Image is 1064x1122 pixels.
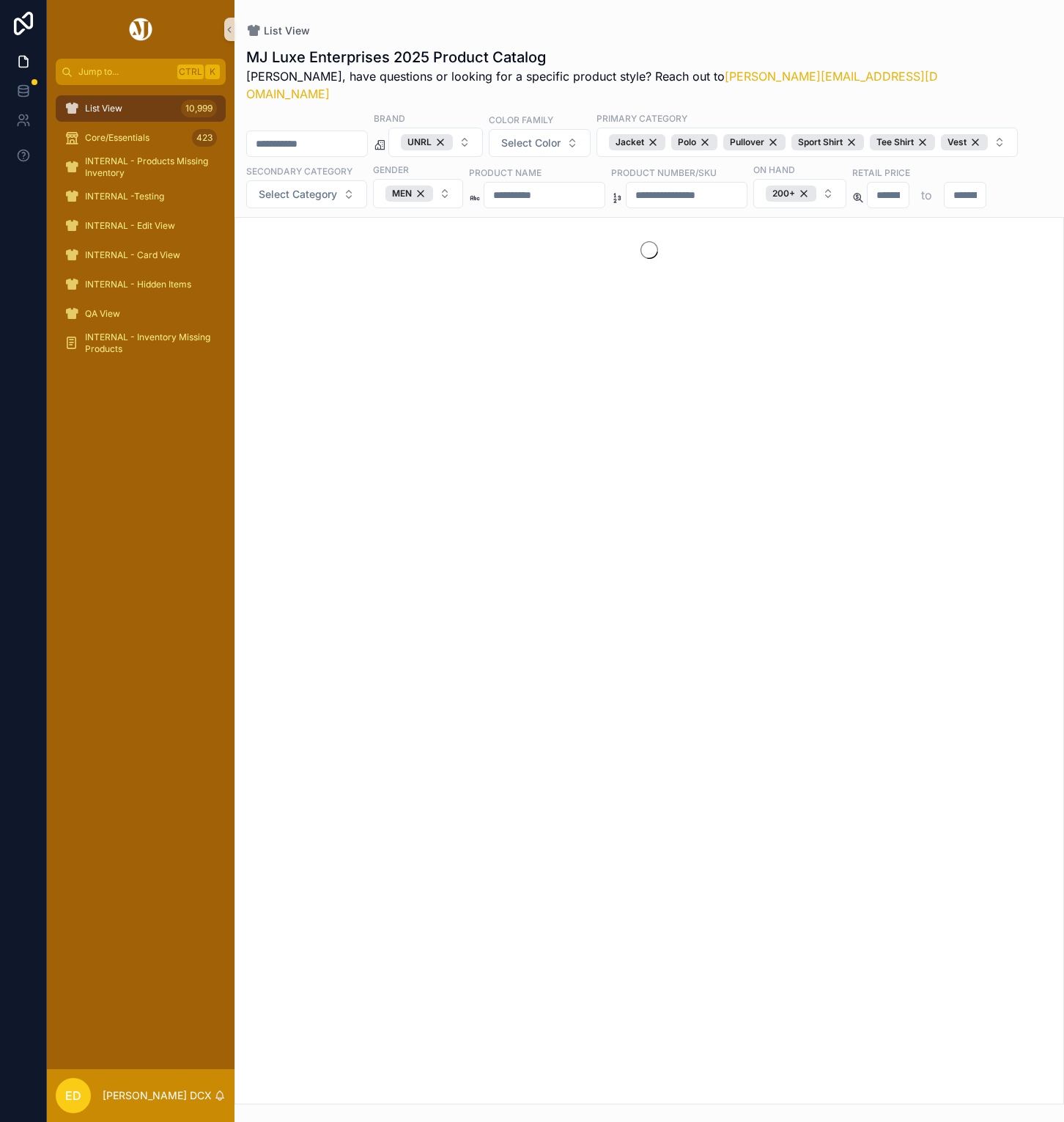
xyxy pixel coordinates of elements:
button: Unselect MEN [385,186,433,202]
label: Brand [374,111,405,125]
button: Select Button [246,180,367,208]
button: Jump to...CtrlK [56,59,226,85]
div: Jacket [609,134,665,150]
div: Tee Shirt [870,134,935,150]
label: Product Number/SKU [611,166,717,179]
button: Unselect SPORT_SHIRT [791,134,864,150]
label: Color Family [489,113,553,126]
button: Unselect POLO [671,134,717,150]
button: Select Button [489,129,591,157]
p: [PERSON_NAME] DCX [103,1088,212,1103]
div: UNRL [401,134,453,150]
span: INTERNAL - Hidden Items [85,279,191,290]
span: List View [85,103,122,114]
div: Polo [671,134,717,150]
div: Sport Shirt [791,134,864,150]
span: Select Category [259,187,337,202]
div: Vest [941,134,988,150]
a: INTERNAL - Edit View [56,213,226,239]
button: Unselect UNRL [401,134,453,150]
button: Unselect PULLOVER [723,134,786,150]
span: Select Color [501,136,561,150]
div: 200+ [766,186,816,202]
span: QA View [85,308,120,320]
h1: MJ Luxe Enterprises 2025 Product Catalog [246,47,942,67]
img: App logo [127,18,155,41]
span: ED [65,1087,81,1104]
button: Select Button [596,128,1018,157]
label: Retail Price [852,166,910,179]
span: INTERNAL -Testing [85,191,164,202]
div: 423 [192,129,217,147]
p: to [921,186,932,204]
a: INTERNAL - Hidden Items [56,271,226,298]
span: INTERNAL - Inventory Missing Products [85,331,211,355]
span: List View [264,23,310,38]
label: Primary Category [596,111,687,125]
span: INTERNAL - Products Missing Inventory [85,155,211,179]
div: scrollable content [47,85,234,375]
a: INTERNAL - Card View [56,242,226,268]
a: QA View [56,301,226,327]
button: Select Button [388,128,483,157]
span: Core/Essentials [85,132,149,144]
label: Secondary Category [246,164,352,177]
button: Select Button [753,179,846,208]
a: List View [246,23,310,38]
button: Unselect I_200 [766,186,816,202]
button: Unselect JACKET [609,134,665,150]
label: Product Name [469,166,542,179]
label: Gender [373,163,409,176]
div: MEN [385,186,433,202]
button: Unselect TEE_SHIRT [870,134,935,150]
span: [PERSON_NAME], have questions or looking for a specific product style? Reach out to [246,67,942,103]
a: INTERNAL -Testing [56,183,226,210]
label: On Hand [753,163,795,176]
div: Pullover [723,134,786,150]
span: Ctrl [177,65,204,79]
span: INTERNAL - Card View [85,249,180,261]
a: INTERNAL - Inventory Missing Products [56,330,226,356]
span: Jump to... [78,66,171,78]
a: Core/Essentials423 [56,125,226,151]
span: INTERNAL - Edit View [85,220,175,232]
button: Select Button [373,179,463,208]
a: List View10,999 [56,95,226,122]
a: INTERNAL - Products Missing Inventory [56,154,226,180]
div: 10,999 [181,100,217,117]
button: Unselect VEST [941,134,988,150]
span: K [207,66,218,78]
